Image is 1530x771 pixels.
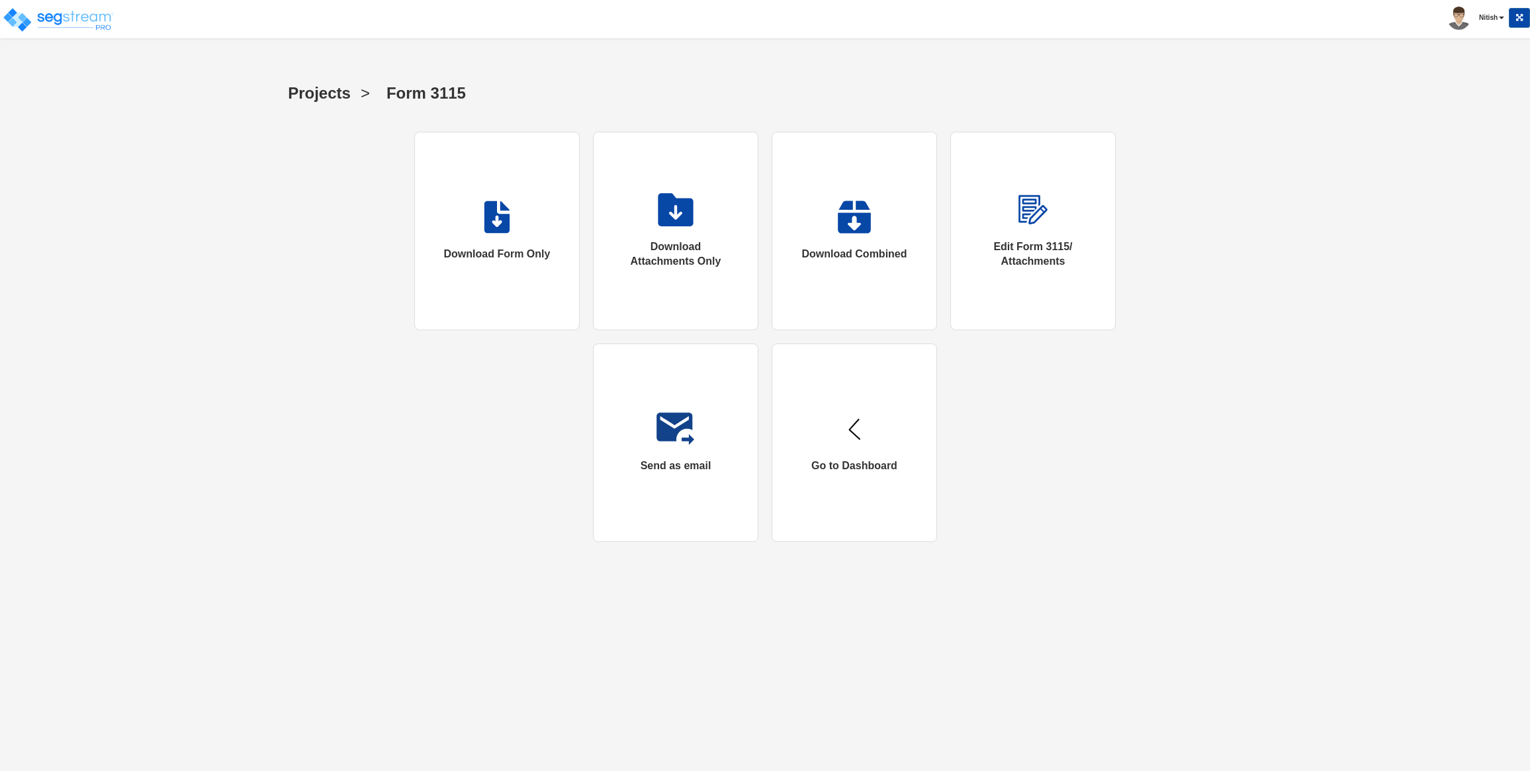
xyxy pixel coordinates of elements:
h3: Form 3115 [386,85,466,105]
img: logo_pro_r.png [2,7,114,33]
a: Download Attachments Only [593,132,758,330]
img: Download Combined Icon [837,201,871,234]
a: Form 3115 [377,71,466,112]
button: Send as email [593,343,758,542]
h3: > [361,85,370,105]
img: Edit Form 3115/Attachments Icon [656,412,695,445]
a: Download Form Only [414,132,580,330]
div: Send as email [641,459,711,474]
a: Projects [278,71,351,112]
div: Download Attachments Only [620,240,731,270]
a: Edit Form 3115/ Attachments [950,132,1116,330]
div: Download Combined [801,247,907,262]
div: Edit Form 3115/ Attachments [977,240,1089,270]
img: Dashboard Icon [838,412,871,445]
h3: Projects [288,85,351,105]
div: Go to Dashboard [811,459,897,474]
a: Go to Dashboard [772,343,937,542]
img: avatar.png [1447,7,1470,30]
img: Download Form Only Icon [484,201,511,234]
a: Download Combined [772,132,937,330]
div: Download Form Only [444,247,551,262]
b: Nitish [1479,14,1498,21]
img: Download Attachments Only Icon [658,193,693,226]
img: Edit Form 3115/Attachments Icon [1016,193,1050,226]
